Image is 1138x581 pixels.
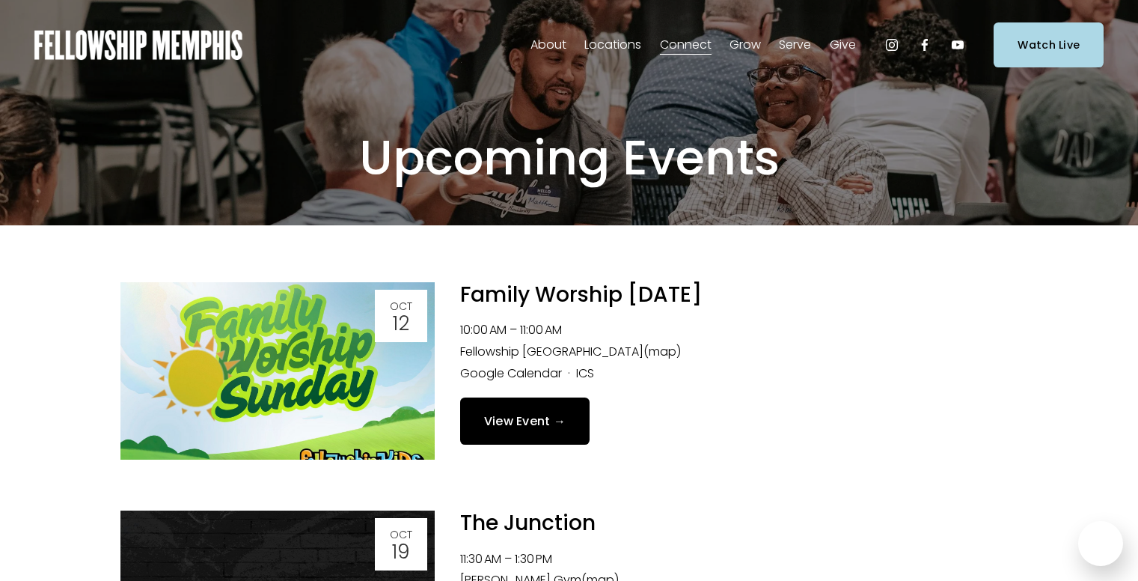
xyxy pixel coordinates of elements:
a: YouTube [950,37,965,52]
span: Serve [779,34,811,56]
a: Instagram [884,37,899,52]
a: folder dropdown [779,33,811,57]
a: folder dropdown [830,33,856,57]
div: 19 [379,542,423,562]
a: folder dropdown [530,33,566,57]
li: Fellowship [GEOGRAPHIC_DATA] [460,341,1018,363]
span: Grow [729,34,761,56]
span: About [530,34,566,56]
a: folder dropdown [729,33,761,57]
div: Oct [379,301,423,311]
span: Connect [660,34,712,56]
div: 12 [379,314,423,333]
a: View Event → [460,398,590,445]
img: Fellowship Memphis [34,30,243,60]
img: Family Worship Sunday [120,282,435,460]
a: ICS [576,365,594,382]
span: Locations [584,34,641,56]
a: folder dropdown [660,33,712,57]
div: Oct [379,529,423,540]
time: 11:30 AM [460,550,501,568]
a: Facebook [917,37,932,52]
time: 11:00 AM [520,321,562,338]
h1: Upcoming Events [233,129,906,188]
a: Google Calendar [460,365,562,382]
time: 10:00 AM [460,321,507,338]
a: (map) [643,343,681,360]
time: 1:30 PM [515,550,552,568]
span: Give [830,34,856,56]
a: Family Worship [DATE] [460,280,702,309]
a: Watch Live [994,22,1104,67]
a: The Junction [460,508,596,538]
a: folder dropdown [584,33,641,57]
